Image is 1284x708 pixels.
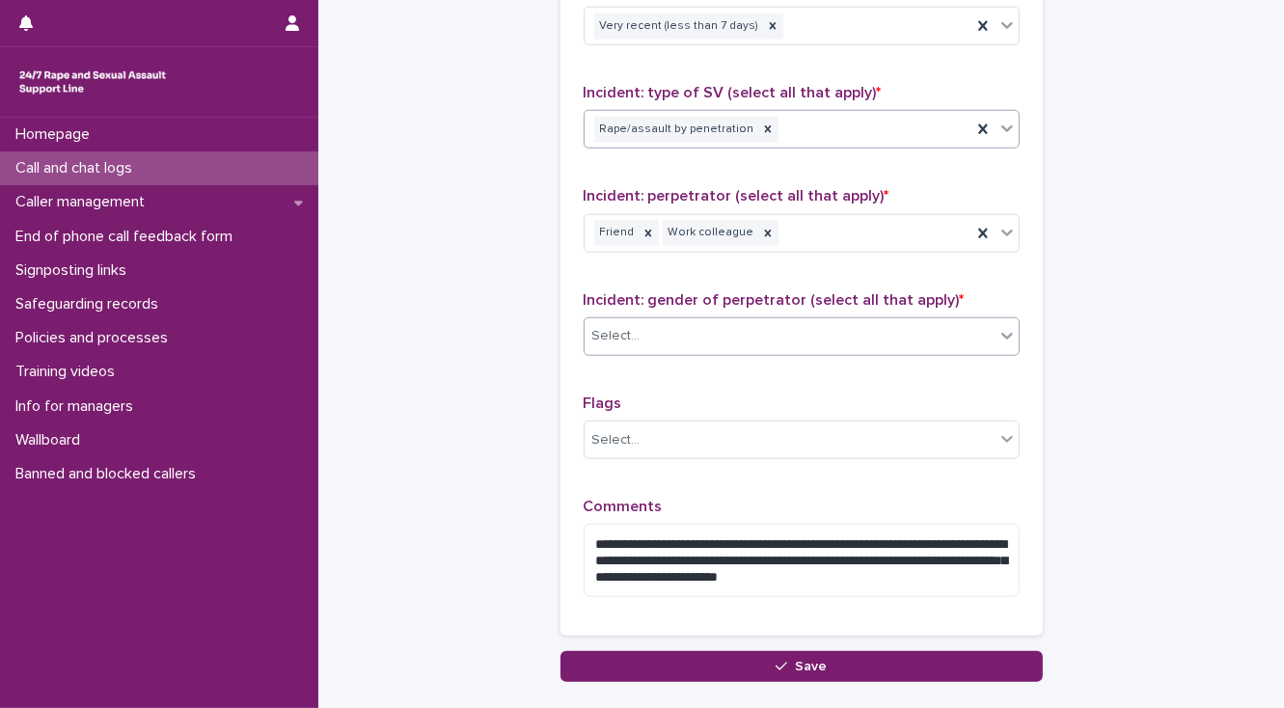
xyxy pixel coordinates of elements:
p: Call and chat logs [8,159,148,177]
p: Banned and blocked callers [8,465,211,483]
button: Save [560,651,1043,682]
span: Incident: type of SV (select all that apply) [584,85,882,100]
img: rhQMoQhaT3yELyF149Cw [15,63,170,101]
div: Select... [592,430,641,450]
p: Signposting links [8,261,142,280]
span: Comments [584,499,663,514]
div: Rape/assault by penetration [594,117,757,143]
span: Save [795,660,827,673]
div: Select... [592,326,641,346]
div: Friend [594,220,638,246]
p: Safeguarding records [8,295,174,313]
span: Flags [584,395,622,411]
p: Info for managers [8,397,149,416]
p: Homepage [8,125,105,144]
span: Incident: gender of perpetrator (select all that apply) [584,292,965,308]
p: Wallboard [8,431,96,449]
p: Training videos [8,363,130,381]
div: Very recent (less than 7 days) [594,14,762,40]
p: Caller management [8,193,160,211]
p: Policies and processes [8,329,183,347]
p: End of phone call feedback form [8,228,248,246]
div: Work colleague [663,220,757,246]
span: Incident: perpetrator (select all that apply) [584,188,889,204]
